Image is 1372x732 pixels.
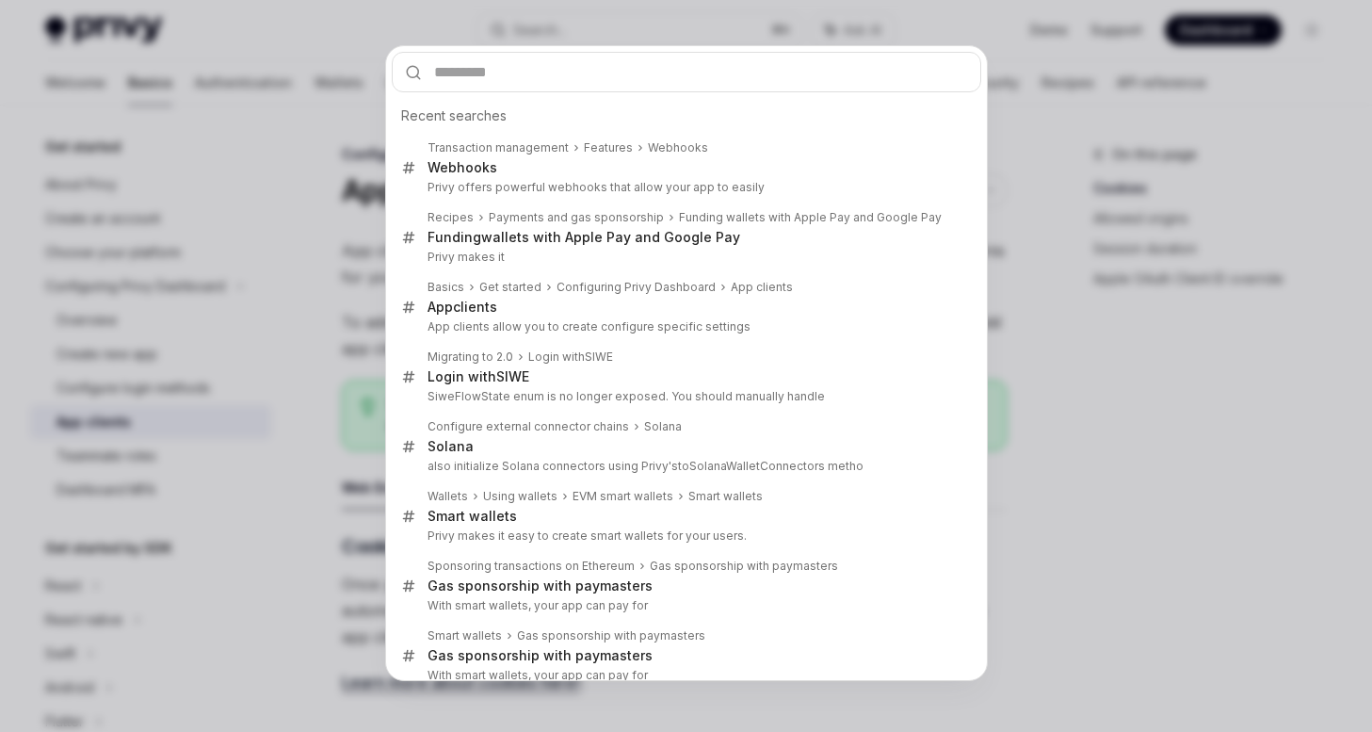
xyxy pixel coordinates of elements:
[428,140,569,155] div: Transaction management
[428,508,517,525] div: ts
[428,180,942,195] p: Privy offers powerful webhooks that allow your app to easily
[428,598,942,613] p: With smart wallets, your app can pay for
[428,559,635,574] div: Sponsoring transactions on Ethereum
[428,668,942,683] p: With smart wallets, your app can pay for
[428,647,482,663] b: Gas spo
[650,559,702,573] b: Gas spon
[428,319,942,334] p: App clients allow you to create configure specific settings
[496,368,529,384] b: SIWE
[650,559,838,574] div: sorship with paymasters
[585,350,613,364] b: SIWE
[428,459,942,474] p: also initialize Solana connectors using Privy's WalletConnectors metho
[644,419,682,434] div: Solana
[489,210,664,225] div: Payments and gas sponsorship
[688,489,763,504] div: Smart wallets
[479,280,541,295] div: Get started
[584,140,633,155] div: Features
[401,106,507,125] span: Recent searches
[528,350,613,365] div: Login with
[428,229,740,246] div: wallets with Apple Pay and Google Pay
[678,459,726,473] b: toSolana
[428,628,502,643] div: Smart wallets
[573,489,673,504] div: EVM smart wallets
[517,628,563,643] b: Gas spo
[428,389,942,404] p: SiweFlowState enum is no longer exposed. You should manually handle
[483,489,557,504] div: Using wallets
[428,210,474,225] div: Recipes
[557,280,716,295] div: Configuring Privy Dashboard
[679,210,942,225] div: Funding wallets with Apple Pay and Google Pay
[428,368,529,385] div: Login with
[428,419,629,434] div: Configure external connector chains
[428,350,513,365] div: Migrating to 2.0
[428,577,491,594] b: Gas spon
[428,280,464,295] div: Basics
[428,529,942,544] p: Privy makes it easy to create smart wallets for your users.
[428,647,653,664] div: nsorship with paymasters
[428,508,505,524] b: Smart walle
[648,140,708,155] div: Webhooks
[428,299,497,316] div: clients
[731,280,793,295] div: App clients
[428,438,474,455] div: Solana
[428,229,481,245] b: Funding
[428,489,468,504] div: Wallets
[517,628,705,643] div: nsorship with paymasters
[428,159,497,175] b: Webhooks
[428,299,453,315] b: App
[428,577,653,594] div: sorship with paymasters
[428,250,942,265] p: Privy makes it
